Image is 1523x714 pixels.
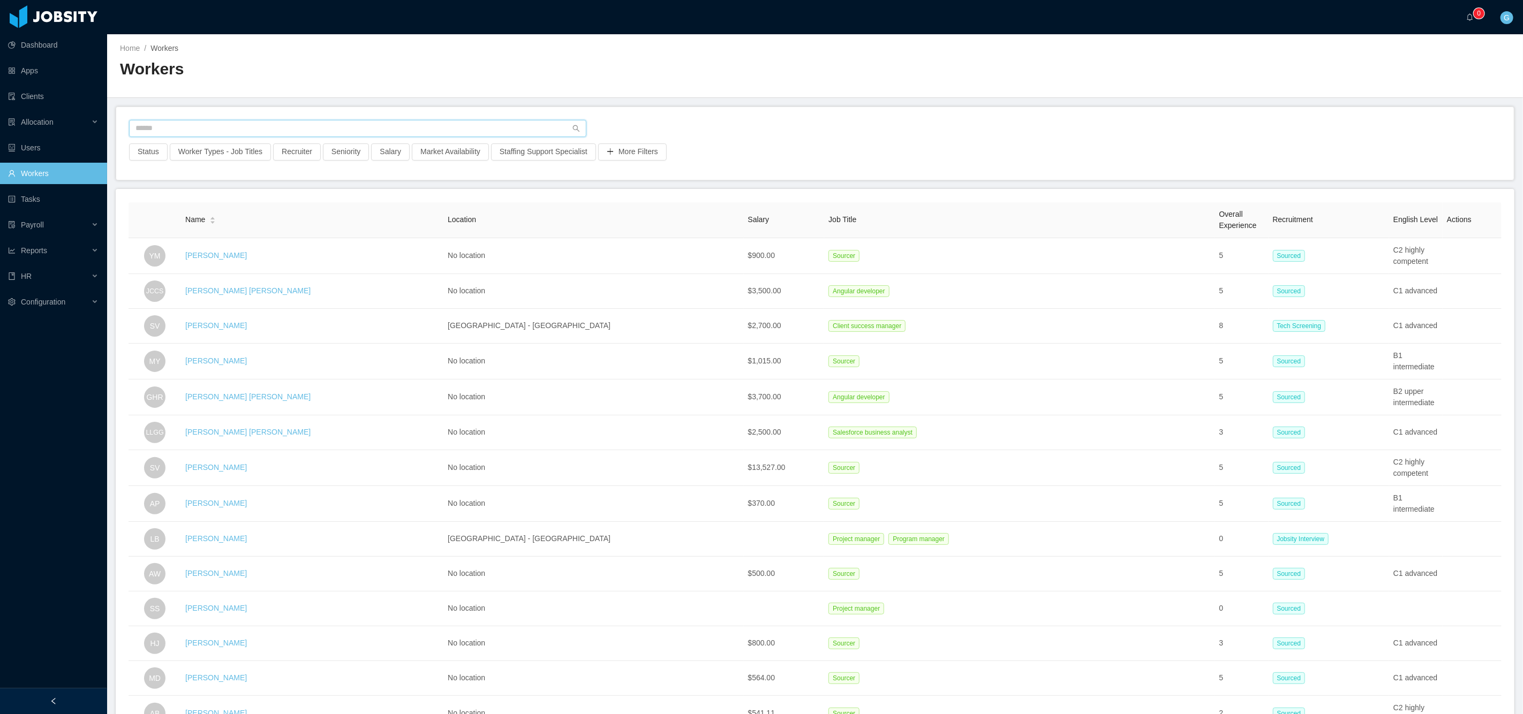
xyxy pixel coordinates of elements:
[1215,379,1269,415] td: 5
[1466,13,1474,21] i: icon: bell
[1273,534,1333,543] a: Jobsity Interview
[150,457,160,478] span: SV
[8,34,99,56] a: icon: pie-chartDashboard
[170,143,271,161] button: Worker Types - Job Titles
[1215,415,1269,450] td: 3
[185,356,247,365] a: [PERSON_NAME]
[748,251,775,260] span: $900.00
[1273,355,1306,367] span: Sourced
[371,143,410,161] button: Salary
[1273,463,1310,472] a: Sourced
[828,355,859,367] span: Sourcer
[185,392,311,401] a: [PERSON_NAME] [PERSON_NAME]
[1273,427,1306,438] span: Sourced
[185,569,247,578] a: [PERSON_NAME]
[1389,344,1443,379] td: B1 intermediate
[443,661,743,696] td: No location
[748,286,781,295] span: $3,500.00
[443,522,743,557] td: [GEOGRAPHIC_DATA] - [GEOGRAPHIC_DATA]
[150,315,160,337] span: SV
[1273,250,1306,262] span: Sourced
[748,499,775,507] span: $370.00
[888,533,949,545] span: Program manager
[8,247,16,254] i: icon: line-chart
[1215,309,1269,344] td: 8
[828,498,859,510] span: Sourcer
[1389,626,1443,661] td: C1 advanced
[828,391,889,403] span: Angular developer
[1273,392,1310,401] a: Sourced
[1389,238,1443,274] td: C2 highly competent
[8,221,16,229] i: icon: file-protect
[1273,320,1326,332] span: Tech Screening
[491,143,596,161] button: Staffing Support Specialist
[273,143,321,161] button: Recruiter
[828,215,856,224] span: Job Title
[1215,486,1269,522] td: 5
[21,118,54,126] span: Allocation
[150,493,160,514] span: AP
[210,219,216,223] i: icon: caret-down
[443,309,743,344] td: [GEOGRAPHIC_DATA] - [GEOGRAPHIC_DATA]
[120,44,140,52] a: Home
[1273,672,1306,684] span: Sourced
[443,415,743,450] td: No location
[185,251,247,260] a: [PERSON_NAME]
[144,44,146,52] span: /
[828,250,859,262] span: Sourcer
[323,143,369,161] button: Seniority
[146,386,163,408] span: GHR
[150,633,159,654] span: HJ
[21,246,47,255] span: Reports
[1215,238,1269,274] td: 5
[1273,498,1306,510] span: Sourced
[1273,604,1310,612] a: Sourced
[828,320,906,332] span: Client success manager
[1389,557,1443,591] td: C1 advanced
[8,137,99,158] a: icon: robotUsers
[149,351,161,372] span: MY
[1389,661,1443,696] td: C1 advanced
[21,272,32,280] span: HR
[748,428,781,436] span: $2,500.00
[185,639,247,647] a: [PERSON_NAME]
[443,379,743,415] td: No location
[1215,450,1269,486] td: 5
[443,344,743,379] td: No location
[828,603,884,614] span: Project manager
[1215,661,1269,696] td: 5
[209,215,216,223] div: Sort
[1389,274,1443,309] td: C1 advanced
[448,215,476,224] span: Location
[185,214,205,225] span: Name
[1273,286,1310,295] a: Sourced
[210,216,216,219] i: icon: caret-up
[21,221,44,229] span: Payroll
[1273,321,1330,330] a: Tech Screening
[1273,673,1310,682] a: Sourced
[748,392,781,401] span: $3,700.00
[748,639,775,647] span: $800.00
[8,163,99,184] a: icon: userWorkers
[443,626,743,661] td: No location
[1273,568,1306,580] span: Sourced
[1215,591,1269,626] td: 0
[748,673,775,682] span: $564.00
[1389,415,1443,450] td: C1 advanced
[1219,210,1257,230] span: Overall Experience
[828,637,859,649] span: Sourcer
[443,591,743,626] td: No location
[828,568,859,580] span: Sourcer
[150,598,160,619] span: SS
[8,188,99,210] a: icon: profileTasks
[185,428,311,436] a: [PERSON_NAME] [PERSON_NAME]
[1389,309,1443,344] td: C1 advanced
[1273,391,1306,403] span: Sourced
[8,118,16,126] i: icon: solution
[1273,533,1329,545] span: Jobsity Interview
[443,486,743,522] td: No location
[1215,626,1269,661] td: 3
[1215,344,1269,379] td: 5
[748,215,770,224] span: Salary
[8,86,99,107] a: icon: auditClients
